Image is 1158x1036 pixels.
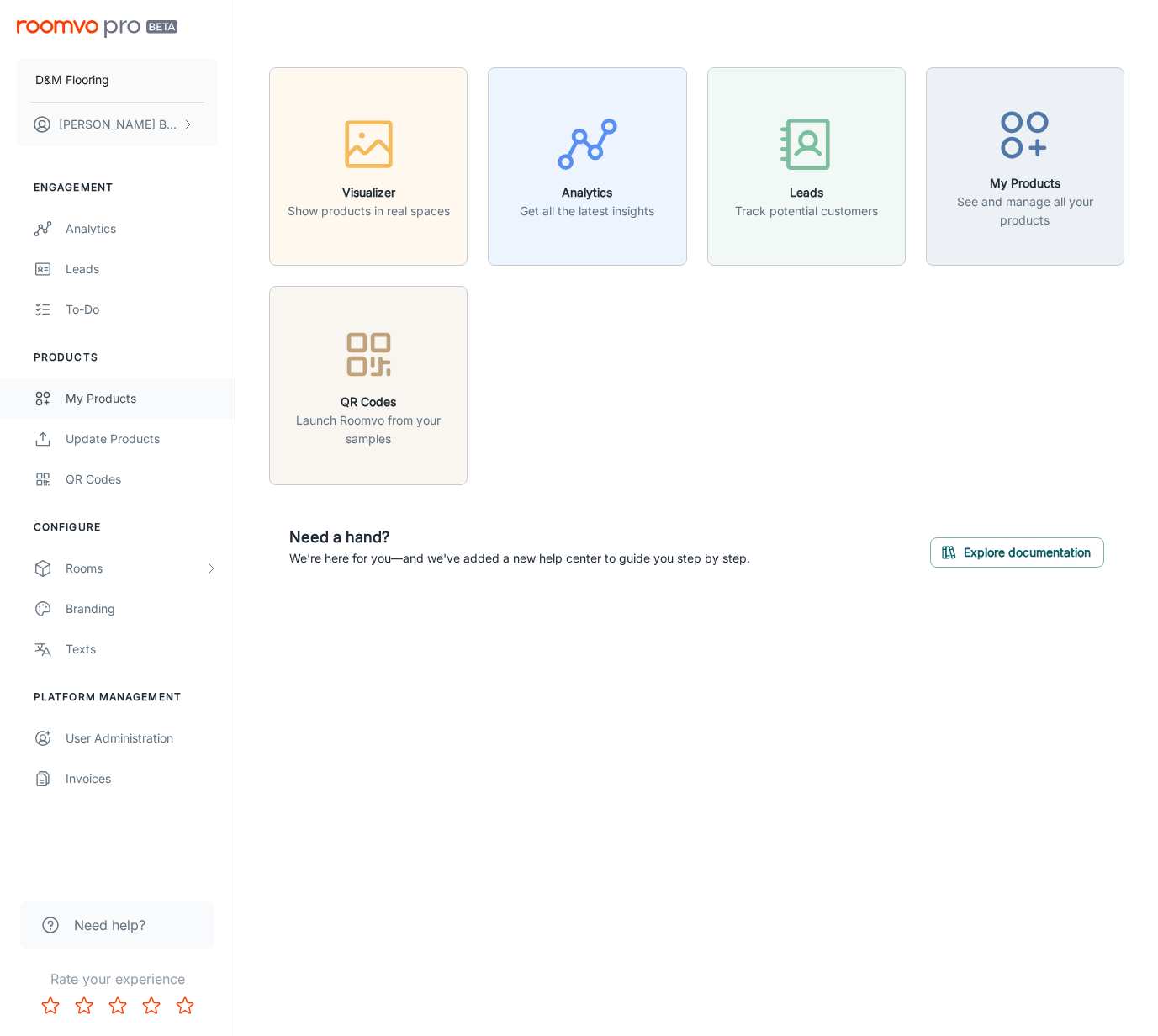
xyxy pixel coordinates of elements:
button: Explore documentation [930,537,1104,568]
button: LeadsTrack potential customers [707,67,906,266]
h6: Leads [735,183,878,202]
div: Branding [66,600,218,618]
p: We're here for you—and we've added a new help center to guide you step by step. [289,549,750,568]
p: See and manage all your products [937,193,1113,230]
a: QR CodesLaunch Roomvo from your samples [269,376,468,393]
button: D&M Flooring [17,58,218,102]
a: AnalyticsGet all the latest insights [488,157,686,174]
h6: Need a hand? [289,526,750,549]
div: QR Codes [66,470,218,489]
p: Launch Roomvo from your samples [280,411,457,448]
p: Track potential customers [735,202,878,220]
img: Roomvo PRO Beta [17,20,177,38]
h6: Visualizer [288,183,450,202]
h6: Analytics [520,183,654,202]
a: Explore documentation [930,542,1104,559]
p: [PERSON_NAME] Bunkhong [59,115,177,134]
p: Get all the latest insights [520,202,654,220]
div: Rooms [66,559,204,578]
p: Show products in real spaces [288,202,450,220]
h6: QR Codes [280,393,457,411]
button: VisualizerShow products in real spaces [269,67,468,266]
p: D&M Flooring [35,71,109,89]
div: Leads [66,260,218,278]
button: AnalyticsGet all the latest insights [488,67,686,266]
button: My ProductsSee and manage all your products [926,67,1124,266]
button: [PERSON_NAME] Bunkhong [17,103,218,146]
button: QR CodesLaunch Roomvo from your samples [269,286,468,484]
div: Texts [66,640,218,658]
div: To-do [66,300,218,319]
h6: My Products [937,174,1113,193]
a: LeadsTrack potential customers [707,157,906,174]
div: Update Products [66,430,218,448]
div: Analytics [66,219,218,238]
div: My Products [66,389,218,408]
a: My ProductsSee and manage all your products [926,157,1124,174]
